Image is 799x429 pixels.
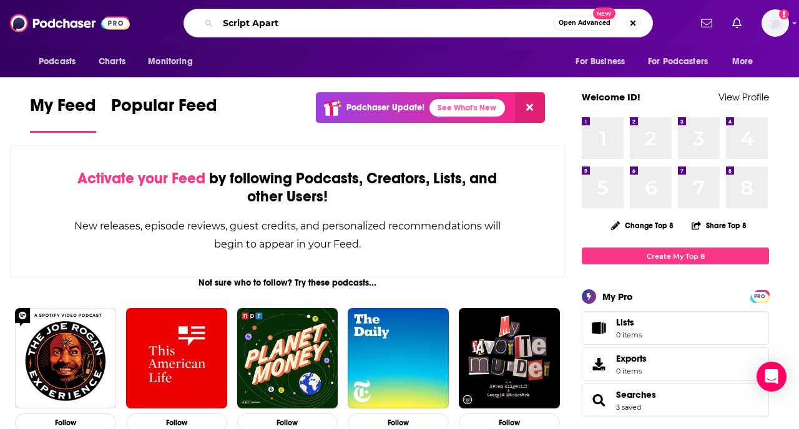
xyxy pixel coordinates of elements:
span: For Podcasters [648,53,708,70]
a: 3 saved [616,403,641,412]
button: Change Top 8 [604,218,681,233]
button: open menu [640,50,726,74]
span: Exports [616,353,647,364]
span: My Feed [30,95,96,123]
a: See What's New [429,99,505,117]
a: Show notifications dropdown [696,12,717,34]
img: Planet Money [237,308,338,409]
span: Lists [616,317,642,328]
span: PRO [752,292,767,301]
a: My Feed [30,95,96,133]
button: open menu [723,50,769,74]
input: Search podcasts, credits, & more... [218,13,553,33]
a: Create My Top 8 [582,248,769,264]
button: open menu [30,50,92,74]
span: Lists [616,317,634,328]
span: Activate your Feed [77,169,205,188]
p: Podchaser Update! [346,102,424,113]
button: Share Top 8 [691,213,747,238]
svg: Add a profile image [779,9,789,19]
a: Welcome ID! [582,91,640,103]
div: by following Podcasts, Creators, Lists, and other Users! [73,170,502,206]
a: Show notifications dropdown [727,12,747,34]
span: New [593,7,615,19]
div: Not sure who to follow? Try these podcasts... [10,277,565,288]
span: More [732,53,753,70]
img: The Joe Rogan Experience [15,308,116,409]
div: New releases, episode reviews, guest credits, and personalized recommendations will begin to appe... [73,217,502,253]
img: My Favorite Murder with Karen Kilgariff and Georgia Hardstark [459,308,560,409]
a: Lists [582,311,769,345]
button: Open AdvancedNew [553,16,616,31]
button: Show profile menu [762,9,789,37]
span: Searches [582,383,769,417]
button: open menu [139,50,208,74]
img: This American Life [126,308,227,409]
span: Podcasts [39,53,76,70]
a: Searches [616,389,656,400]
div: My Pro [602,291,633,302]
a: Exports [582,347,769,381]
a: PRO [752,291,767,301]
img: The Daily [348,308,449,409]
a: View Profile [718,91,769,103]
span: Exports [586,355,611,373]
a: Popular Feed [111,95,217,133]
span: Charts [99,53,125,70]
span: 0 items [616,367,647,375]
span: Open Advanced [559,20,610,26]
button: open menu [567,50,640,74]
span: Popular Feed [111,95,217,123]
a: Charts [91,50,133,74]
span: 0 items [616,330,642,339]
span: Logged in as idcontent [762,9,789,37]
div: Search podcasts, credits, & more... [184,9,653,37]
a: Searches [586,392,611,409]
img: User Profile [762,9,789,37]
div: Open Intercom Messenger [757,362,787,392]
img: Podchaser - Follow, Share and Rate Podcasts [10,11,130,35]
span: For Business [576,53,625,70]
span: Monitoring [148,53,192,70]
span: Lists [586,319,611,337]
